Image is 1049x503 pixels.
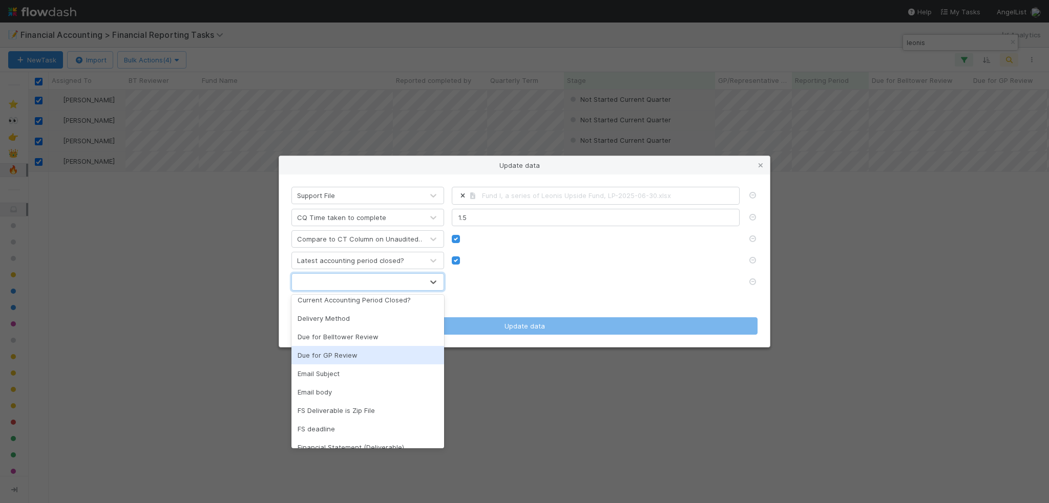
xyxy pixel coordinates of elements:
input: 0 [452,209,740,226]
button: Update data [291,317,758,335]
div: Current Accounting Period Closed? [291,291,444,309]
div: FS Deliverable is Zip File [291,401,444,420]
div: FS deadline [291,420,444,438]
a: Fund I, a series of Leonis Upside Fund, LP-2025-06-30.xlsx [482,191,671,200]
div: Financial Statement (Deliverable) [291,438,444,456]
div: Compare to CT Column on Unaudited SOI reviewed? [297,234,424,244]
div: Due for Belltower Review [291,327,444,346]
div: Email body [291,383,444,401]
div: Email Subject [291,364,444,383]
div: Update data [279,156,770,174]
div: CQ Time taken to complete [297,212,386,223]
div: Due for GP Review [291,346,444,364]
div: Latest accounting period closed? [297,255,404,266]
div: Support File [297,190,335,201]
div: Delivery Method [291,309,444,327]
